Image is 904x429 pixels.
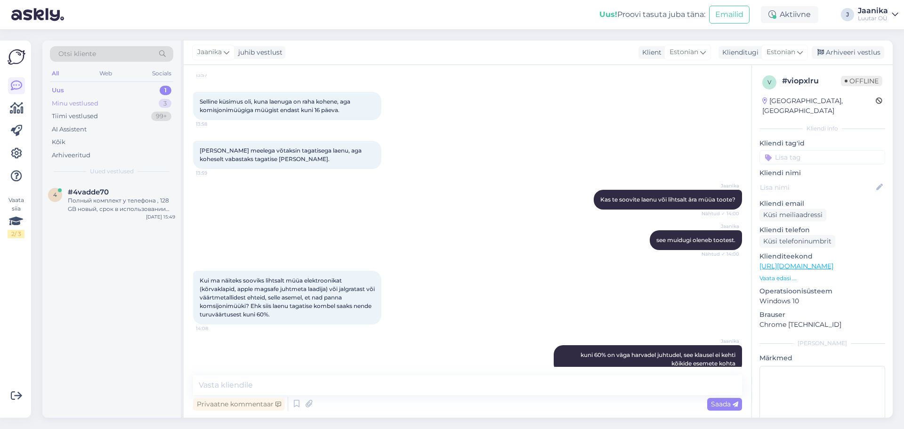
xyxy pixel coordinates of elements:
[670,47,698,57] span: Estonian
[767,79,771,86] span: v
[759,150,885,164] input: Lisa tag
[146,213,175,220] div: [DATE] 15:49
[759,296,885,306] p: Windows 10
[50,67,61,80] div: All
[718,48,759,57] div: Klienditugi
[759,168,885,178] p: Kliendi nimi
[759,235,835,248] div: Küsi telefoninumbrit
[759,320,885,330] p: Chrome [TECHNICAL_ID]
[656,236,735,243] span: see muidugi oleneb tootest.
[68,188,109,196] span: #4vadde70
[200,147,363,162] span: [PERSON_NAME] meelega võtaksin tagatisega laenu, aga koheselt vabastaks tagatise [PERSON_NAME].
[200,277,376,318] span: Kui ma näiteks sooviks lihtsalt müüa elektroonikat (kõrvaklapid, apple magsafe juhtmeta laadija) ...
[704,223,739,230] span: Jaanika
[759,138,885,148] p: Kliendi tag'id
[841,76,882,86] span: Offline
[760,182,874,193] input: Lisa nimi
[196,121,231,128] span: 13:58
[702,210,739,217] span: Nähtud ✓ 14:00
[759,262,833,270] a: [URL][DOMAIN_NAME]
[97,67,114,80] div: Web
[759,353,885,363] p: Märkmed
[841,8,854,21] div: J
[858,7,888,15] div: Jaanika
[759,225,885,235] p: Kliendi telefon
[68,196,175,213] div: Полный комплект у телефона , 128 GB новый, срок в использовании ровно 1 неделя все в идеальном со...
[196,72,231,79] span: 13:57
[767,47,795,57] span: Estonian
[200,98,352,113] span: Selline küsimus oli, kuna laenuga on raha kohene, aga komisjonimüügiga müügist endast kuni 16 päeva.
[782,75,841,87] div: # viopxlru
[52,99,98,108] div: Minu vestlused
[90,167,134,176] span: Uued vestlused
[600,196,735,203] span: Kas te soovite laenu või lihtsalt ära müüa toote?
[193,398,285,411] div: Privaatne kommentaar
[711,400,738,408] span: Saada
[160,86,171,95] div: 1
[599,10,617,19] b: Uus!
[704,338,739,345] span: Jaanika
[762,96,876,116] div: [GEOGRAPHIC_DATA], [GEOGRAPHIC_DATA]
[58,49,96,59] span: Otsi kliente
[151,112,171,121] div: 99+
[52,125,87,134] div: AI Assistent
[858,7,898,22] a: JaanikaLuutar OÜ
[52,112,98,121] div: Tiimi vestlused
[599,9,705,20] div: Proovi tasuta juba täna:
[234,48,282,57] div: juhib vestlust
[759,209,826,221] div: Küsi meiliaadressi
[150,67,173,80] div: Socials
[8,230,24,238] div: 2 / 3
[638,48,662,57] div: Klient
[709,6,750,24] button: Emailid
[702,251,739,258] span: Nähtud ✓ 14:00
[52,86,64,95] div: Uus
[759,274,885,283] p: Vaata edasi ...
[759,199,885,209] p: Kliendi email
[704,182,739,189] span: Jaanika
[52,151,90,160] div: Arhiveeritud
[759,310,885,320] p: Brauser
[858,15,888,22] div: Luutar OÜ
[196,170,231,177] span: 13:59
[53,191,57,198] span: 4
[581,351,737,367] span: kuni 60% on väga harvadel juhtudel, see klausel ei kehti kõikide esemete kohta
[759,251,885,261] p: Klienditeekond
[196,325,231,332] span: 14:08
[759,339,885,348] div: [PERSON_NAME]
[52,138,65,147] div: Kõik
[759,286,885,296] p: Operatsioonisüsteem
[8,48,25,66] img: Askly Logo
[197,47,222,57] span: Jaanika
[761,6,818,23] div: Aktiivne
[8,196,24,238] div: Vaata siia
[759,124,885,133] div: Kliendi info
[159,99,171,108] div: 3
[812,46,884,59] div: Arhiveeri vestlus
